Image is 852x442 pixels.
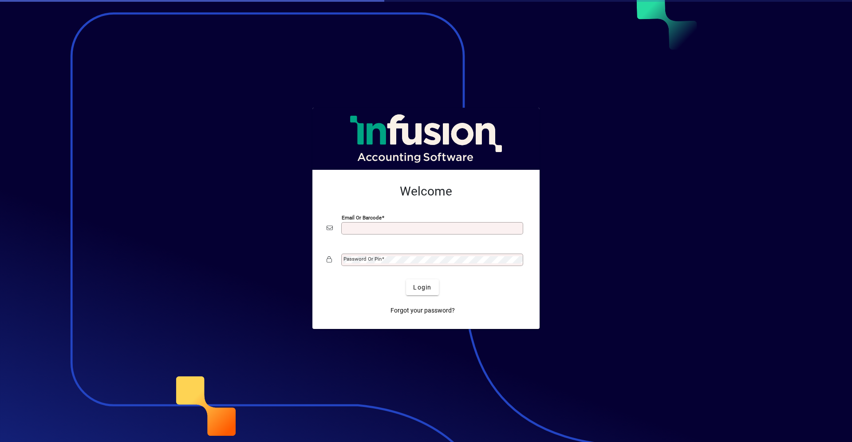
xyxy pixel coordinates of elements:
[413,283,431,292] span: Login
[387,302,458,318] a: Forgot your password?
[390,306,455,315] span: Forgot your password?
[406,279,438,295] button: Login
[342,215,382,221] mat-label: Email or Barcode
[327,184,525,199] h2: Welcome
[343,256,382,262] mat-label: Password or Pin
